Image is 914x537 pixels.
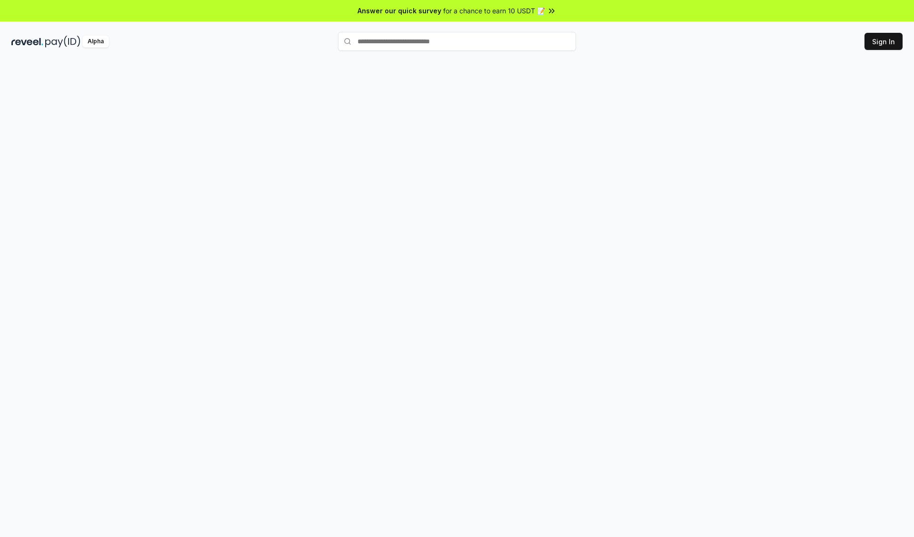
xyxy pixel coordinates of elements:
span: for a chance to earn 10 USDT 📝 [443,6,545,16]
img: reveel_dark [11,36,43,48]
button: Sign In [864,33,903,50]
img: pay_id [45,36,80,48]
span: Answer our quick survey [358,6,441,16]
div: Alpha [82,36,109,48]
